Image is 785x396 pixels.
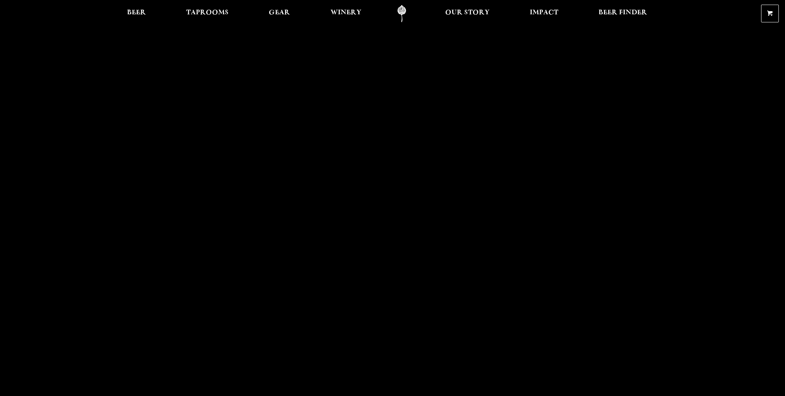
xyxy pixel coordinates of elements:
[440,5,495,22] a: Our Story
[593,5,652,22] a: Beer Finder
[530,10,558,16] span: Impact
[181,5,234,22] a: Taprooms
[122,5,151,22] a: Beer
[127,10,146,16] span: Beer
[326,5,366,22] a: Winery
[387,5,416,22] a: Odell Home
[525,5,563,22] a: Impact
[598,10,647,16] span: Beer Finder
[331,10,361,16] span: Winery
[186,10,229,16] span: Taprooms
[269,10,290,16] span: Gear
[264,5,295,22] a: Gear
[445,10,490,16] span: Our Story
